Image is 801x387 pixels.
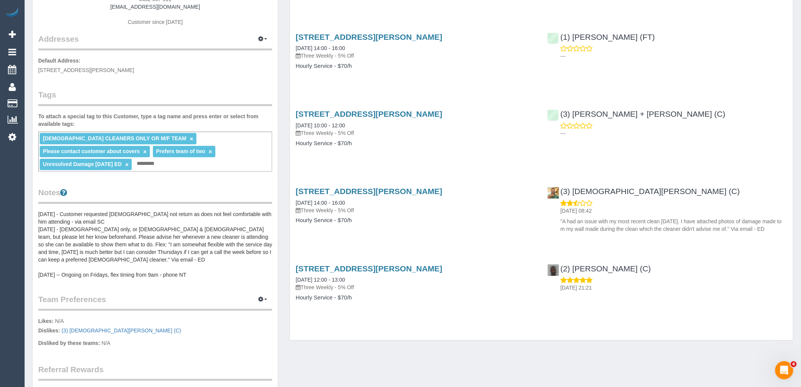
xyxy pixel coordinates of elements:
span: Prefers team of two [156,148,205,154]
legend: Referral Rewards [38,364,272,381]
a: (3) [DEMOGRAPHIC_DATA][PERSON_NAME] (C) [547,187,740,196]
p: "A had an issue with my most recent clean [DATE]. I have attached photos of damage made to m my w... [561,218,787,233]
label: Dislikes: [38,327,60,334]
legend: Team Preferences [38,294,272,311]
a: × [125,161,129,168]
a: [STREET_ADDRESS][PERSON_NAME] [296,110,442,118]
a: [STREET_ADDRESS][PERSON_NAME] [296,187,442,196]
a: [STREET_ADDRESS][PERSON_NAME] [296,33,442,41]
a: × [143,149,146,155]
p: Three Weekly - 5% Off [296,129,536,137]
a: [STREET_ADDRESS][PERSON_NAME] [296,264,442,273]
p: --- [561,52,787,60]
span: [STREET_ADDRESS][PERSON_NAME] [38,67,134,73]
a: (3) [DEMOGRAPHIC_DATA][PERSON_NAME] (C) [61,327,181,334]
h4: Hourly Service - $70/h [296,217,536,224]
p: Three Weekly - 5% Off [296,284,536,291]
span: 4 [791,361,797,367]
a: [DATE] 14:00 - 16:00 [296,45,345,51]
img: Automaid Logo [5,8,20,18]
iframe: Intercom live chat [775,361,793,379]
a: [DATE] 14:00 - 16:00 [296,200,345,206]
a: (2) [PERSON_NAME] (C) [547,264,651,273]
legend: Tags [38,89,272,106]
span: Please contact customer about covers [43,148,140,154]
h4: Hourly Service - $70/h [296,295,536,301]
span: N/A [55,318,64,324]
a: (3) [PERSON_NAME] + [PERSON_NAME] (C) [547,110,726,118]
a: × [190,136,193,142]
a: × [209,149,212,155]
pre: [DATE] - Customer requested [DEMOGRAPHIC_DATA] not return as does not feel comfortable with him a... [38,210,272,279]
a: [DATE] 10:00 - 12:00 [296,122,345,128]
label: To attach a special tag to this Customer, type a tag name and press enter or select from availabl... [38,113,272,128]
h4: Hourly Service - $70/h [296,63,536,69]
h4: Hourly Service - $70/h [296,140,536,147]
img: (2) Hope Gorejena (C) [548,265,559,276]
p: [DATE] 21:21 [561,284,787,291]
label: Default Address: [38,57,81,64]
p: Three Weekly - 5% Off [296,207,536,214]
span: Customer since [DATE] [128,19,183,25]
span: [DEMOGRAPHIC_DATA] CLEANERS ONLY OR M/F TEAM [43,135,186,141]
a: (1) [PERSON_NAME] (FT) [547,33,655,41]
a: [DATE] 12:00 - 13:00 [296,277,345,283]
p: [DATE] 08:42 [561,207,787,215]
legend: Notes [38,187,272,204]
img: (3) Buddhi Adhikari (C) [548,187,559,199]
a: [EMAIL_ADDRESS][DOMAIN_NAME] [111,4,200,10]
span: Unresolved Damage [DATE] ED [43,161,122,167]
label: Disliked by these teams: [38,339,100,347]
label: Likes: [38,317,53,325]
p: Three Weekly - 5% Off [296,52,536,60]
span: N/A [101,340,110,346]
p: --- [561,130,787,137]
